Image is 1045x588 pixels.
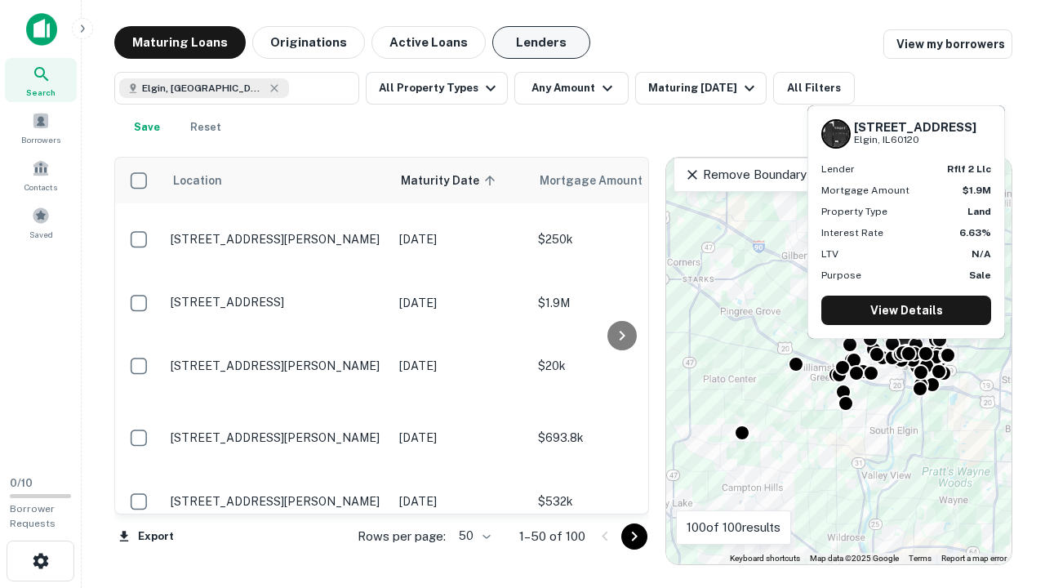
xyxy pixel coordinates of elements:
a: Open this area in Google Maps (opens a new window) [670,543,724,564]
span: Saved [29,228,53,241]
p: Purpose [821,268,861,283]
span: Borrowers [21,133,60,146]
button: Go to next page [621,523,647,550]
p: [DATE] [399,429,522,447]
a: Saved [5,200,77,244]
button: Maturing [DATE] [635,72,767,105]
button: All Property Types [366,72,508,105]
a: Contacts [5,153,77,197]
iframe: Chat Widget [963,457,1045,536]
button: All Filters [773,72,855,105]
p: Lender [821,162,855,176]
span: Borrower Requests [10,503,56,529]
strong: Sale [969,269,991,281]
th: Location [162,158,391,203]
p: $532k [538,492,701,510]
button: Lenders [492,26,590,59]
p: [DATE] [399,492,522,510]
p: [STREET_ADDRESS] [171,295,383,310]
button: Keyboard shortcuts [730,553,800,564]
a: Borrowers [5,105,77,149]
a: View Details [821,296,991,325]
span: 0 / 10 [10,477,33,489]
button: Any Amount [514,72,629,105]
button: Save your search to get updates of matches that match your search criteria. [121,111,173,144]
p: [DATE] [399,357,522,375]
th: Mortgage Amount [530,158,709,203]
span: Location [172,171,222,190]
span: Mortgage Amount [540,171,664,190]
a: Search [5,58,77,102]
p: $20k [538,357,701,375]
span: Map data ©2025 Google [810,554,899,563]
p: [STREET_ADDRESS][PERSON_NAME] [171,232,383,247]
div: Maturing [DATE] [648,78,759,98]
strong: 6.63% [959,227,991,238]
div: 0 0 [666,158,1012,564]
p: LTV [821,247,838,261]
div: 50 [452,524,493,548]
span: Contacts [24,180,57,194]
p: $693.8k [538,429,701,447]
p: Remove Boundary [684,165,806,185]
p: [DATE] [399,230,522,248]
p: [STREET_ADDRESS][PERSON_NAME] [171,430,383,445]
a: Terms (opens in new tab) [909,554,932,563]
p: Property Type [821,204,887,219]
span: Elgin, [GEOGRAPHIC_DATA], [GEOGRAPHIC_DATA] [142,81,265,96]
p: 100 of 100 results [687,518,780,537]
img: Google [670,543,724,564]
button: Originations [252,26,365,59]
strong: rflf 2 llc [947,163,991,175]
button: Reset [180,111,232,144]
p: Elgin, IL60120 [854,132,976,148]
p: $1.9M [538,294,701,312]
h6: [STREET_ADDRESS] [854,120,976,135]
a: View my borrowers [883,29,1012,59]
span: Search [26,86,56,99]
strong: $1.9M [963,185,991,196]
p: Mortgage Amount [821,183,909,198]
p: Interest Rate [821,225,883,240]
button: Active Loans [371,26,486,59]
p: [STREET_ADDRESS][PERSON_NAME] [171,494,383,509]
strong: Land [967,206,991,217]
strong: N/A [972,248,991,260]
img: capitalize-icon.png [26,13,57,46]
p: [DATE] [399,294,522,312]
p: 1–50 of 100 [519,527,585,546]
th: Maturity Date [391,158,530,203]
p: $250k [538,230,701,248]
button: Maturing Loans [114,26,246,59]
span: Maturity Date [401,171,500,190]
button: Export [114,524,178,549]
a: Report a map error [941,554,1007,563]
p: Rows per page: [358,527,446,546]
p: [STREET_ADDRESS][PERSON_NAME] [171,359,383,373]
